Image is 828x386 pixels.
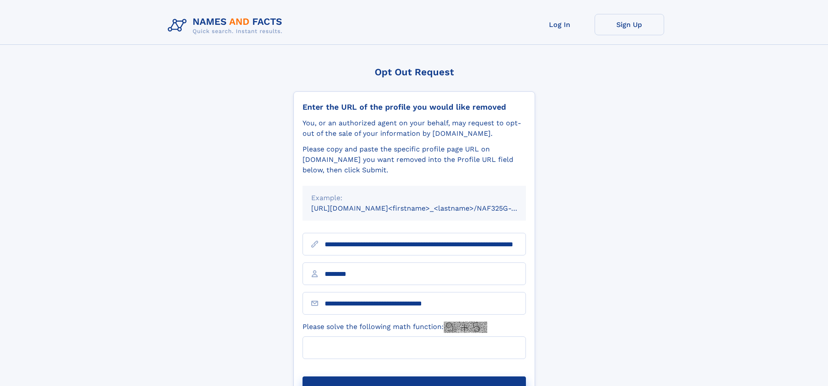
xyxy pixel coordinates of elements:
[303,322,487,333] label: Please solve the following math function:
[303,144,526,175] div: Please copy and paste the specific profile page URL on [DOMAIN_NAME] you want removed into the Pr...
[595,14,664,35] a: Sign Up
[303,102,526,112] div: Enter the URL of the profile you would like removed
[303,118,526,139] div: You, or an authorized agent on your behalf, may request to opt-out of the sale of your informatio...
[293,67,535,77] div: Opt Out Request
[311,204,542,212] small: [URL][DOMAIN_NAME]<firstname>_<lastname>/NAF325G-xxxxxxxx
[311,193,517,203] div: Example:
[525,14,595,35] a: Log In
[164,14,289,37] img: Logo Names and Facts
